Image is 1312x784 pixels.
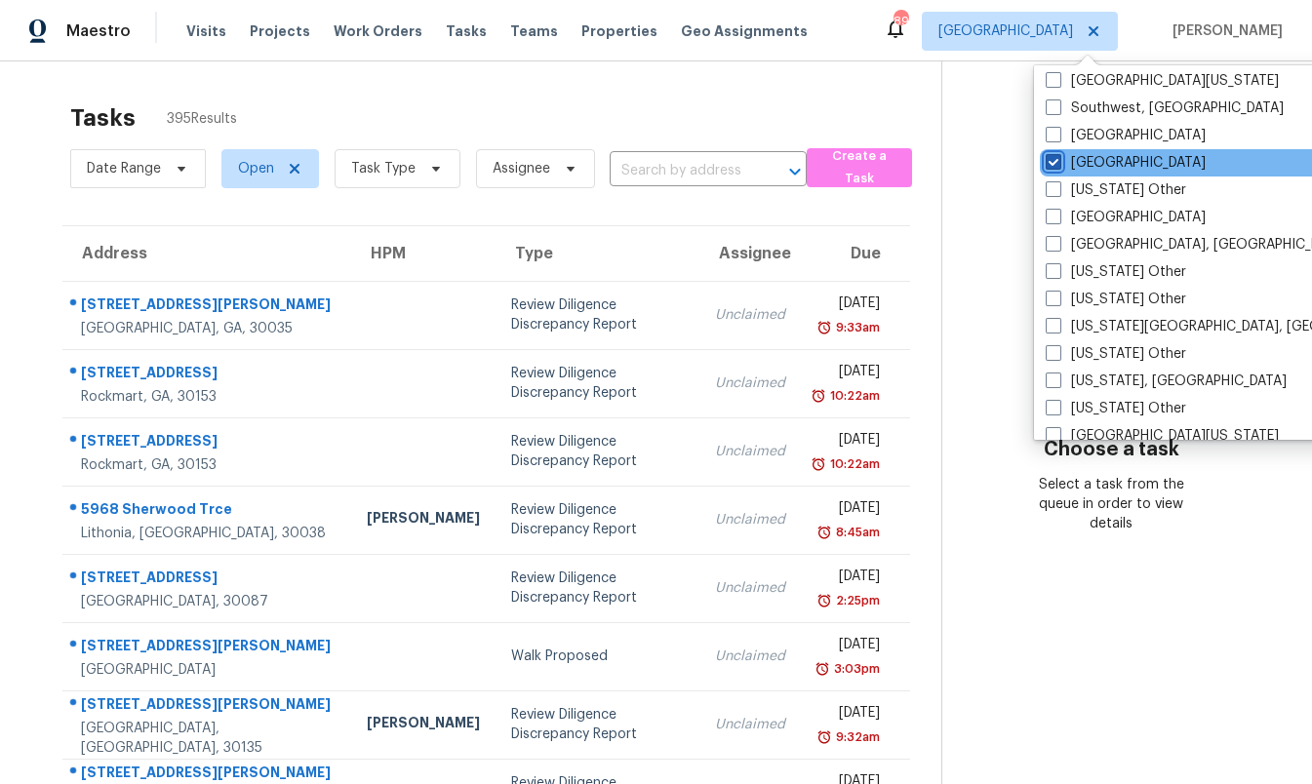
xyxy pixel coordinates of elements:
div: Unclaimed [715,510,785,529]
label: [GEOGRAPHIC_DATA] [1046,126,1206,145]
label: [US_STATE] Other [1046,399,1186,418]
div: [GEOGRAPHIC_DATA], 30087 [81,592,336,611]
span: [GEOGRAPHIC_DATA] [938,21,1073,41]
button: Create a Task [807,148,912,187]
div: 89 [894,12,907,31]
th: HPM [351,226,496,281]
label: [GEOGRAPHIC_DATA] [1046,208,1206,227]
span: Maestro [66,21,131,41]
div: Unclaimed [715,647,785,666]
span: Geo Assignments [681,21,808,41]
span: 395 Results [167,109,237,129]
div: [STREET_ADDRESS][PERSON_NAME] [81,694,336,719]
label: [US_STATE] Other [1046,344,1186,364]
div: [STREET_ADDRESS][PERSON_NAME] [81,294,336,319]
div: [PERSON_NAME] [367,713,480,737]
h3: Choose a task [1044,440,1179,459]
span: [PERSON_NAME] [1165,21,1283,41]
div: Review Diligence Discrepancy Report [511,364,684,403]
span: Visits [186,21,226,41]
div: Rockmart, GA, 30153 [81,387,336,407]
div: [DATE] [816,635,880,659]
span: Properties [581,21,657,41]
div: [DATE] [816,362,880,386]
div: [DATE] [816,294,880,318]
div: [DATE] [816,703,880,727]
th: Address [62,226,351,281]
span: Tasks [446,24,487,38]
span: Projects [250,21,310,41]
div: Review Diligence Discrepancy Report [511,432,684,471]
img: Overdue Alarm Icon [811,386,826,406]
h2: Tasks [70,108,136,128]
span: Work Orders [334,21,422,41]
div: Lithonia, [GEOGRAPHIC_DATA], 30038 [81,524,336,543]
div: 5968 Sherwood Trce [81,499,336,524]
div: [STREET_ADDRESS] [81,568,336,592]
div: 10:22am [826,386,880,406]
label: [GEOGRAPHIC_DATA][US_STATE] [1046,426,1279,446]
div: [GEOGRAPHIC_DATA], [GEOGRAPHIC_DATA], 30135 [81,719,336,758]
label: [US_STATE] Other [1046,180,1186,200]
div: 9:32am [832,727,880,747]
span: Teams [510,21,558,41]
div: [DATE] [816,567,880,591]
div: Unclaimed [715,373,785,393]
span: Task Type [351,159,416,178]
div: [STREET_ADDRESS] [81,431,336,455]
div: Unclaimed [715,715,785,734]
div: Unclaimed [715,305,785,325]
div: Walk Proposed [511,647,684,666]
div: 9:33am [832,318,880,337]
span: Date Range [87,159,161,178]
div: [DATE] [816,430,880,454]
div: Select a task from the queue in order to view details [1027,475,1197,533]
label: [US_STATE] Other [1046,262,1186,282]
div: [PERSON_NAME] [367,508,480,532]
span: Open [238,159,274,178]
div: 10:22am [826,454,880,474]
div: Unclaimed [715,578,785,598]
label: Southwest, [GEOGRAPHIC_DATA] [1046,98,1284,118]
label: [US_STATE], [GEOGRAPHIC_DATA] [1046,372,1287,391]
label: [GEOGRAPHIC_DATA] [1046,153,1206,173]
div: 2:25pm [832,591,880,610]
img: Overdue Alarm Icon [816,591,832,610]
label: [US_STATE] Other [1046,290,1186,309]
div: Rockmart, GA, 30153 [81,455,336,475]
img: Overdue Alarm Icon [815,659,830,679]
span: Assignee [493,159,550,178]
div: 8:45am [832,523,880,542]
div: [DATE] [816,498,880,523]
div: [GEOGRAPHIC_DATA] [81,660,336,680]
th: Due [801,226,910,281]
img: Overdue Alarm Icon [816,727,832,747]
div: [STREET_ADDRESS][PERSON_NAME] [81,636,336,660]
button: Open [781,158,809,185]
div: Review Diligence Discrepancy Report [511,295,684,334]
th: Assignee [699,226,801,281]
div: [GEOGRAPHIC_DATA], GA, 30035 [81,319,336,338]
img: Overdue Alarm Icon [816,318,832,337]
img: Overdue Alarm Icon [816,523,832,542]
div: Review Diligence Discrepancy Report [511,705,684,744]
input: Search by address [610,156,752,186]
th: Type [496,226,699,281]
div: Unclaimed [715,442,785,461]
div: Review Diligence Discrepancy Report [511,500,684,539]
div: [STREET_ADDRESS] [81,363,336,387]
label: [GEOGRAPHIC_DATA][US_STATE] [1046,71,1279,91]
img: Overdue Alarm Icon [811,454,826,474]
span: Create a Task [816,145,902,190]
div: Review Diligence Discrepancy Report [511,568,684,608]
div: 3:03pm [830,659,880,679]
